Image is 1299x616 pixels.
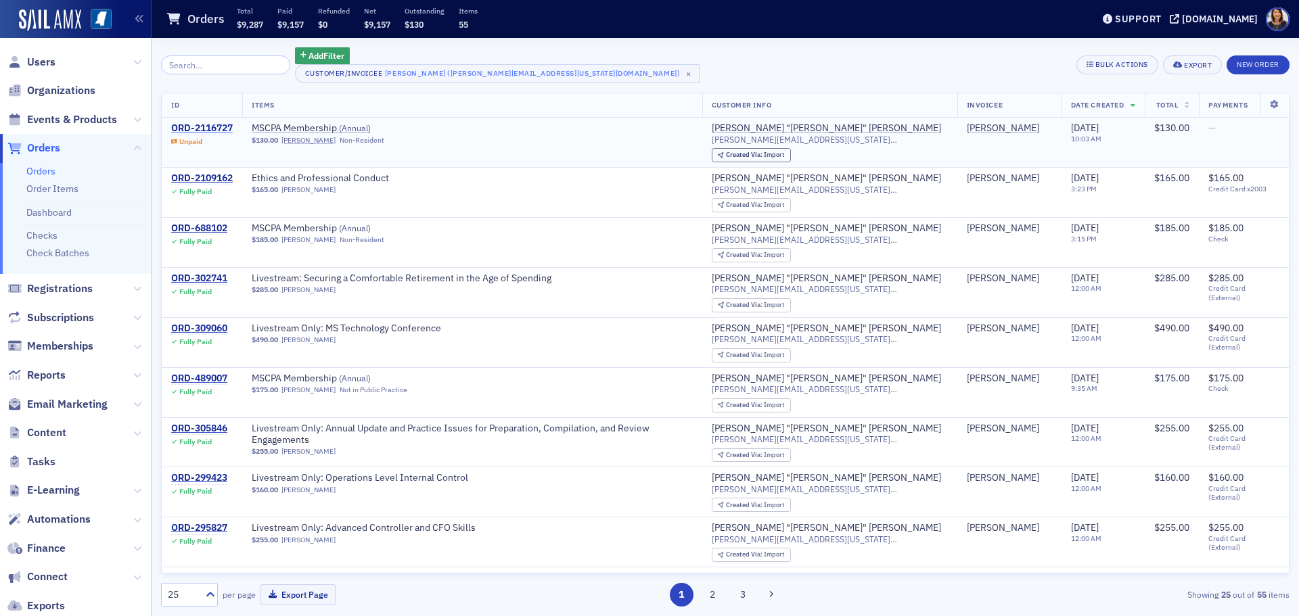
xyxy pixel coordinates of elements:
span: $255.00 [252,536,278,544]
button: 3 [731,583,755,607]
div: Import [726,302,784,309]
span: Created Via : [726,250,764,259]
span: [DATE] [1071,422,1099,434]
span: $130.00 [1154,122,1189,134]
button: New Order [1227,55,1290,74]
span: [DATE] [1071,272,1099,284]
div: Fully Paid [179,237,212,246]
span: [PERSON_NAME][EMAIL_ADDRESS][US_STATE][DOMAIN_NAME] [712,434,948,444]
p: Net [364,6,390,16]
div: Unpaid [179,137,202,146]
span: $165.00 [1208,172,1244,184]
div: Import [726,151,784,159]
span: Livestream Only: Operations Level Internal Control [252,472,468,484]
a: [PERSON_NAME] "[PERSON_NAME]" [PERSON_NAME] [712,522,941,534]
a: Tasks [7,454,55,469]
span: [PERSON_NAME][EMAIL_ADDRESS][US_STATE][DOMAIN_NAME] [712,534,948,544]
span: $255.00 [1154,422,1189,434]
span: $255.00 [1208,422,1244,434]
span: — [1208,122,1216,134]
span: Add Filter [309,49,344,62]
span: $9,157 [364,19,390,30]
div: Created Via: Import [712,348,791,362]
div: Not in Public Practice [340,385,407,394]
span: Created Via : [726,500,764,509]
div: Fully Paid [179,437,212,446]
div: [PERSON_NAME] [967,273,1039,285]
p: Outstanding [405,6,445,16]
span: Users [27,55,55,70]
span: ( Annual ) [339,122,371,133]
span: Created Via : [726,150,764,159]
div: 25 [168,588,198,602]
a: MSCPA Membership (Annual) [252,222,422,235]
span: $9,157 [277,19,304,30]
a: ORD-295827 [171,522,227,534]
a: [PERSON_NAME] [967,222,1039,235]
span: Check [1208,235,1279,243]
span: $160.00 [1208,471,1244,483]
div: Created Via: Import [712,148,791,162]
span: Content [27,425,66,440]
a: [PERSON_NAME] [967,373,1039,385]
div: Import [726,252,784,259]
span: MSCPA Membership [252,222,422,235]
span: Invoicee [967,100,1003,110]
span: Date Created [1071,100,1124,110]
span: [DATE] [1071,172,1099,184]
span: ( Annual ) [339,373,371,383]
span: $165.00 [252,185,278,194]
div: Import [726,202,784,209]
time: 9:35 AM [1071,383,1097,393]
a: ORD-302741 [171,273,227,285]
a: Reports [7,368,66,383]
span: Credit Card x2003 [1208,185,1279,193]
a: [PERSON_NAME] [967,172,1039,185]
a: ORD-489007 [171,373,227,385]
span: $490.00 [252,335,278,344]
a: Connect [7,569,68,584]
time: 10:03 AM [1071,134,1101,143]
span: Tasks [27,454,55,469]
a: [PERSON_NAME] [281,335,336,344]
span: Registrations [27,281,93,296]
span: Credit Card (External) [1208,484,1279,502]
a: [PERSON_NAME] [281,447,336,456]
span: [PERSON_NAME][EMAIL_ADDRESS][US_STATE][DOMAIN_NAME] [712,484,948,494]
a: [PERSON_NAME] [967,472,1039,484]
span: $185.00 [1154,222,1189,234]
div: ORD-688102 [171,222,227,235]
div: Fully Paid [179,337,212,346]
a: ORD-483816 [171,572,227,584]
a: [PERSON_NAME] [281,285,336,294]
div: [PERSON_NAME] ([PERSON_NAME][EMAIL_ADDRESS][US_STATE][DOMAIN_NAME]) [385,66,680,80]
span: Created Via : [726,300,764,309]
span: Items [252,100,275,110]
span: Automations [27,512,91,527]
span: David Stotts [967,522,1052,534]
span: [DATE] [1071,372,1099,384]
span: $130.00 [252,136,278,145]
time: 12:00 AM [1071,483,1101,493]
span: Credit Card (External) [1208,534,1279,552]
a: ORD-305846 [171,423,227,435]
div: [PERSON_NAME] [967,572,1039,584]
time: 12:00 AM [1071,433,1101,443]
div: Bulk Actions [1095,61,1148,68]
span: MSCPA Membership [252,122,422,135]
span: Events & Products [27,112,117,127]
a: Content [7,425,66,440]
a: Events & Products [7,112,117,127]
a: [PERSON_NAME] [281,485,336,494]
span: Created Via : [726,350,764,359]
div: [PERSON_NAME] "[PERSON_NAME]" [PERSON_NAME] [712,273,941,285]
img: SailAMX [19,9,81,31]
span: Reports [27,368,66,383]
span: [PERSON_NAME][EMAIL_ADDRESS][US_STATE][DOMAIN_NAME] [712,384,948,394]
div: Created Via: Import [712,298,791,312]
span: David Stotts [967,423,1052,435]
span: Check [1208,384,1279,393]
time: 12:00 AM [1071,534,1101,543]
